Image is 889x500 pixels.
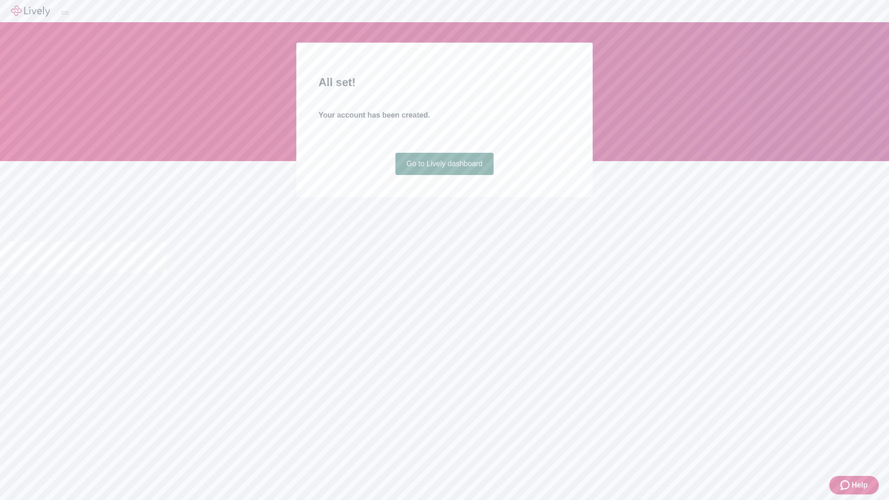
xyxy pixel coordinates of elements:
[11,6,50,17] img: Lively
[840,480,851,491] svg: Zendesk support icon
[319,74,570,91] h2: All set!
[61,12,69,14] button: Log out
[395,153,494,175] a: Go to Lively dashboard
[851,480,868,491] span: Help
[319,110,570,121] h4: Your account has been created.
[829,476,879,494] button: Zendesk support iconHelp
